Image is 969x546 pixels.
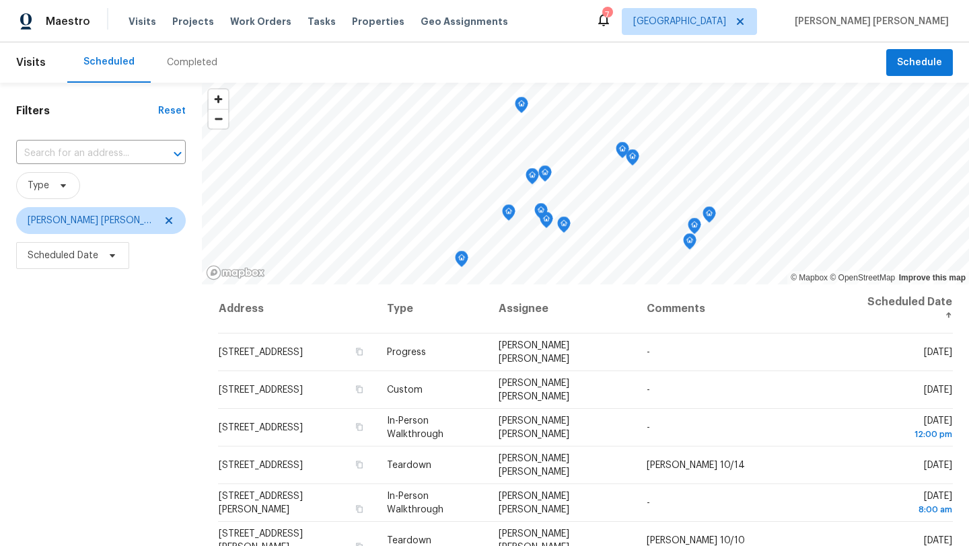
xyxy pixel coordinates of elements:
[647,461,745,470] span: [PERSON_NAME] 10/14
[636,284,857,334] th: Comments
[387,416,443,439] span: In-Person Walkthrough
[387,385,423,395] span: Custom
[28,249,98,262] span: Scheduled Date
[499,341,569,364] span: [PERSON_NAME] [PERSON_NAME]
[502,204,515,225] div: Map marker
[647,498,650,508] span: -
[83,55,135,69] div: Scheduled
[924,385,952,395] span: [DATE]
[703,206,716,227] div: Map marker
[219,492,303,514] span: [STREET_ADDRESS][PERSON_NAME]
[158,104,186,118] div: Reset
[647,348,650,357] span: -
[353,459,365,471] button: Copy Address
[602,8,612,22] div: 7
[791,273,828,282] a: Mapbox
[209,109,228,128] button: Zoom out
[683,233,696,254] div: Map marker
[924,348,952,357] span: [DATE]
[219,385,303,395] span: [STREET_ADDRESS]
[206,265,265,280] a: Mapbox homepage
[219,461,303,470] span: [STREET_ADDRESS]
[353,421,365,433] button: Copy Address
[219,423,303,432] span: [STREET_ADDRESS]
[789,15,949,28] span: [PERSON_NAME] [PERSON_NAME]
[455,251,468,272] div: Map marker
[515,97,528,118] div: Map marker
[230,15,291,28] span: Work Orders
[867,503,952,516] div: 8:00 am
[16,104,158,118] h1: Filters
[353,383,365,395] button: Copy Address
[867,416,952,441] span: [DATE]
[856,284,953,334] th: Scheduled Date ↑
[633,15,726,28] span: [GEOGRAPHIC_DATA]
[353,503,365,515] button: Copy Address
[308,17,336,26] span: Tasks
[421,15,508,28] span: Geo Assignments
[499,492,569,514] span: [PERSON_NAME] [PERSON_NAME]
[526,168,539,189] div: Map marker
[387,348,426,357] span: Progress
[647,385,650,395] span: -
[353,346,365,358] button: Copy Address
[16,48,46,77] span: Visits
[376,284,488,334] th: Type
[219,348,303,357] span: [STREET_ADDRESS]
[172,15,214,28] span: Projects
[168,145,187,163] button: Open
[924,536,952,545] span: [DATE]
[209,89,228,109] button: Zoom in
[538,165,552,186] div: Map marker
[924,461,952,470] span: [DATE]
[499,379,569,401] span: [PERSON_NAME] [PERSON_NAME]
[387,536,431,545] span: Teardown
[28,179,49,192] span: Type
[867,492,952,516] span: [DATE]
[202,83,969,284] canvas: Map
[899,273,966,282] a: Improve this map
[387,461,431,470] span: Teardown
[886,49,953,77] button: Schedule
[209,110,228,128] span: Zoom out
[830,273,895,282] a: OpenStreetMap
[28,214,155,227] span: [PERSON_NAME] [PERSON_NAME]
[647,423,650,432] span: -
[488,284,636,334] th: Assignee
[352,15,404,28] span: Properties
[129,15,156,28] span: Visits
[218,284,376,334] th: Address
[557,217,571,237] div: Map marker
[167,56,217,69] div: Completed
[46,15,90,28] span: Maestro
[534,203,548,224] div: Map marker
[867,428,952,441] div: 12:00 pm
[626,149,639,170] div: Map marker
[688,218,701,239] div: Map marker
[616,142,629,163] div: Map marker
[16,143,148,164] input: Search for an address...
[647,536,745,545] span: [PERSON_NAME] 10/10
[897,54,942,71] span: Schedule
[499,454,569,477] span: [PERSON_NAME] [PERSON_NAME]
[387,492,443,514] span: In-Person Walkthrough
[499,416,569,439] span: [PERSON_NAME] [PERSON_NAME]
